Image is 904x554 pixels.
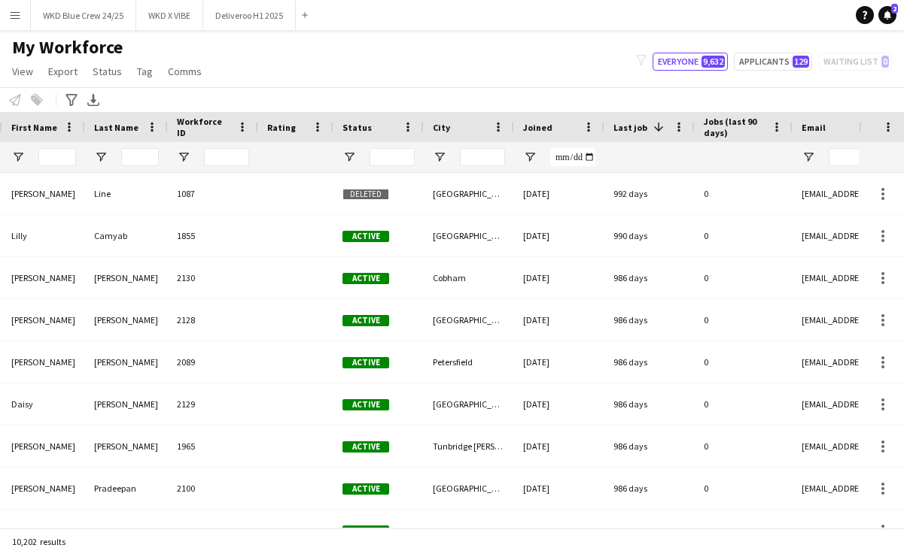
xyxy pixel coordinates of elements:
div: 990 days [604,215,695,256]
span: Active [342,525,389,537]
div: 2130 [168,257,258,298]
input: Workforce ID Filter Input [204,148,249,166]
div: 1965 [168,425,258,467]
span: Jobs (last 90 days) [704,116,766,138]
div: 0 [695,468,793,509]
div: [PERSON_NAME] [85,425,168,467]
div: 2092 [168,510,258,551]
span: Last job [613,122,647,133]
button: Open Filter Menu [523,150,537,164]
button: Open Filter Menu [94,150,108,164]
div: 2089 [168,341,258,383]
input: Status Filter Input [370,148,415,166]
app-action-btn: Export XLSX [84,91,102,109]
div: [PERSON_NAME] [85,257,168,298]
a: Status [87,62,128,81]
span: Status [342,122,372,133]
div: [DATE] [514,215,604,256]
span: Active [342,273,389,284]
div: 0 [695,425,793,467]
div: Camyab [85,215,168,256]
div: [PERSON_NAME] [2,299,85,341]
button: WKD Blue Crew 24/25 [31,1,136,30]
div: 0 [695,257,793,298]
span: Active [342,315,389,326]
span: View [12,65,33,78]
div: [DATE] [514,383,604,425]
div: 1855 [168,215,258,256]
div: Daisy [2,383,85,425]
div: 0 [695,299,793,341]
input: First Name Filter Input [38,148,76,166]
div: [GEOGRAPHIC_DATA] [424,173,514,214]
span: 2 [891,4,898,14]
a: Comms [162,62,208,81]
input: Last Name Filter Input [121,148,159,166]
app-action-btn: Advanced filters [62,91,81,109]
span: Rating [267,122,296,133]
div: [PERSON_NAME] [2,257,85,298]
div: Shikunta [85,510,168,551]
input: Joined Filter Input [550,148,595,166]
button: Open Filter Menu [802,150,815,164]
button: WKD X VIBE [136,1,203,30]
div: 2100 [168,468,258,509]
div: [GEOGRAPHIC_DATA] [424,468,514,509]
span: Active [342,483,389,495]
div: [DATE] [514,510,604,551]
button: Deliveroo H1 2025 [203,1,296,30]
div: [PERSON_NAME] [85,341,168,383]
div: [GEOGRAPHIC_DATA] [424,383,514,425]
button: Open Filter Menu [11,150,25,164]
span: Active [342,399,389,410]
div: 0 [695,173,793,214]
div: 986 days [604,510,695,551]
div: 986 days [604,341,695,383]
div: [PERSON_NAME] [85,299,168,341]
input: City Filter Input [460,148,505,166]
div: [DATE] [514,299,604,341]
div: Cobham [424,257,514,298]
button: Open Filter Menu [433,150,446,164]
span: Active [342,231,389,242]
a: Export [42,62,84,81]
span: Email [802,122,826,133]
div: Tunbridge [PERSON_NAME] [424,425,514,467]
div: [PERSON_NAME] [2,173,85,214]
div: [DATE] [514,173,604,214]
div: 986 days [604,468,695,509]
div: 0 [695,510,793,551]
div: 0 [695,215,793,256]
div: [PERSON_NAME] [2,425,85,467]
div: 0 [695,383,793,425]
button: Open Filter Menu [177,150,190,164]
a: View [6,62,39,81]
div: 0 [695,341,793,383]
div: 986 days [604,425,695,467]
span: Last Name [94,122,138,133]
span: Export [48,65,78,78]
div: [DATE] [514,468,604,509]
div: [PERSON_NAME] [2,510,85,551]
span: 129 [793,56,809,68]
span: Status [93,65,122,78]
span: Deleted [342,189,389,200]
a: 2 [878,6,896,24]
div: 2128 [168,299,258,341]
div: Line [85,173,168,214]
span: Workforce ID [177,116,231,138]
button: Open Filter Menu [342,150,356,164]
span: Active [342,357,389,368]
span: Active [342,441,389,453]
div: [PERSON_NAME] [2,468,85,509]
div: [PERSON_NAME] [2,341,85,383]
span: My Workforce [12,36,123,59]
div: [PERSON_NAME] [85,383,168,425]
div: 986 days [604,383,695,425]
div: Enfield [424,510,514,551]
div: [DATE] [514,425,604,467]
span: Tag [137,65,153,78]
div: [GEOGRAPHIC_DATA] [424,299,514,341]
div: [GEOGRAPHIC_DATA] [424,215,514,256]
div: 2129 [168,383,258,425]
